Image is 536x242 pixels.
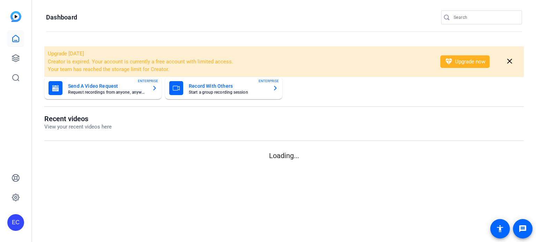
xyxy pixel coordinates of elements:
[48,58,431,66] li: Creator is expired. Your account is currently a free account with limited access.
[496,225,504,233] mat-icon: accessibility
[44,77,162,99] button: Send A Video RequestRequest recordings from anyone, anywhereENTERPRISE
[44,150,524,161] p: Loading...
[48,50,84,57] span: Upgrade [DATE]
[519,225,527,233] mat-icon: message
[505,57,514,66] mat-icon: close
[10,11,21,22] img: blue-gradient.svg
[165,77,282,99] button: Record With OthersStart a group recording sessionENTERPRISE
[454,13,516,22] input: Search
[46,13,77,22] h1: Dashboard
[44,123,112,131] p: View your recent videos here
[138,78,158,84] span: ENTERPRISE
[68,82,146,90] mat-card-title: Send A Video Request
[7,214,24,231] div: EC
[259,78,279,84] span: ENTERPRISE
[445,57,453,66] mat-icon: diamond
[48,65,431,73] li: Your team has reached the storage limit for Creator.
[440,55,490,68] button: Upgrade now
[68,90,146,94] mat-card-subtitle: Request recordings from anyone, anywhere
[189,90,267,94] mat-card-subtitle: Start a group recording session
[189,82,267,90] mat-card-title: Record With Others
[44,115,112,123] h1: Recent videos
